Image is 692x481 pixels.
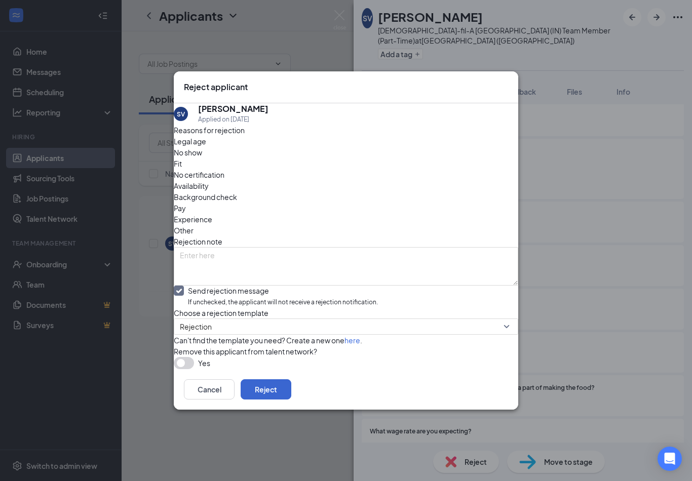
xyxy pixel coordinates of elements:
button: Cancel [184,379,235,399]
span: Availability [174,180,209,191]
span: Other [174,225,194,236]
span: Rejection [180,319,212,334]
button: Reject [241,379,291,399]
div: Applied on [DATE] [198,114,268,125]
a: here [344,336,360,345]
span: Remove this applicant from talent network? [174,347,317,356]
span: Background check [174,191,237,203]
span: Yes [198,357,210,369]
span: Reasons for rejection [174,126,245,135]
h3: Reject applicant [184,82,248,93]
span: Fit [174,158,182,169]
div: Open Intercom Messenger [658,447,682,471]
span: Choose a rejection template [174,308,268,317]
span: No show [174,147,202,158]
h5: [PERSON_NAME] [198,103,268,114]
span: Experience [174,214,212,225]
div: SV [177,110,185,118]
span: Rejection note [174,237,222,246]
span: Legal age [174,136,206,147]
span: Pay [174,203,186,214]
span: No certification [174,169,224,180]
span: Can't find the template you need? Create a new one . [174,336,362,345]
